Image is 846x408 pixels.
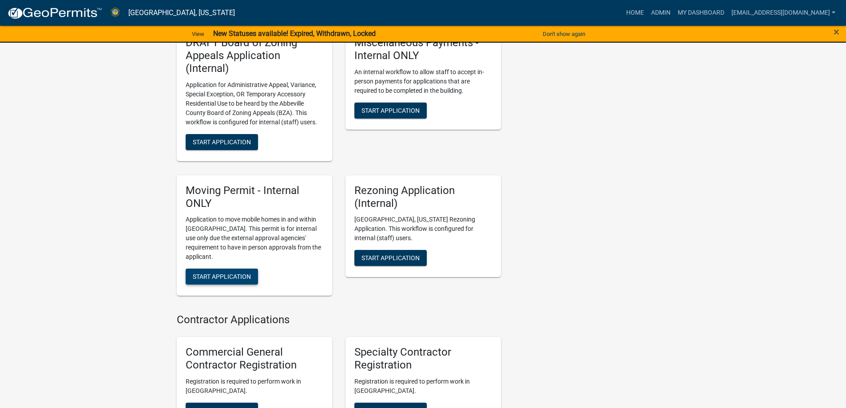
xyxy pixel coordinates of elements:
a: [GEOGRAPHIC_DATA], [US_STATE] [128,5,235,20]
h5: Moving Permit - Internal ONLY [186,184,323,210]
button: Don't show again [539,27,589,41]
a: View [188,27,208,41]
h5: Rezoning Application (Internal) [354,184,492,210]
span: Start Application [193,138,251,145]
span: × [834,26,839,38]
p: [GEOGRAPHIC_DATA], [US_STATE] Rezoning Application. This workflow is configured for internal (sta... [354,215,492,243]
span: Start Application [361,254,420,261]
p: Registration is required to perform work in [GEOGRAPHIC_DATA]. [354,377,492,396]
span: Start Application [193,273,251,280]
button: Start Application [186,134,258,150]
p: An internal workflow to allow staff to accept in-person payments for applications that are requir... [354,67,492,95]
img: Abbeville County, South Carolina [109,7,121,19]
p: Registration is required to perform work in [GEOGRAPHIC_DATA]. [186,377,323,396]
h5: Miscellaneous Payments - Internal ONLY [354,36,492,62]
h5: Commercial General Contractor Registration [186,346,323,372]
h5: DRAFT Board of Zoning Appeals Application (Internal) [186,36,323,75]
h4: Contractor Applications [177,313,501,326]
a: Admin [647,4,674,21]
span: Start Application [361,107,420,114]
h5: Specialty Contractor Registration [354,346,492,372]
button: Start Application [354,103,427,119]
wm-workflow-list-section: Other Applications [177,4,501,303]
a: My Dashboard [674,4,728,21]
button: Close [834,27,839,37]
a: [EMAIL_ADDRESS][DOMAIN_NAME] [728,4,839,21]
p: Application for Administrative Appeal, Variance, Special Exception, OR Temporary Accessory Reside... [186,80,323,127]
p: Application to move mobile homes in and within [GEOGRAPHIC_DATA]. This permit is for internal use... [186,215,323,261]
button: Start Application [354,250,427,266]
a: Home [623,4,647,21]
strong: New Statuses available! Expired, Withdrawn, Locked [213,29,376,38]
button: Start Application [186,269,258,285]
